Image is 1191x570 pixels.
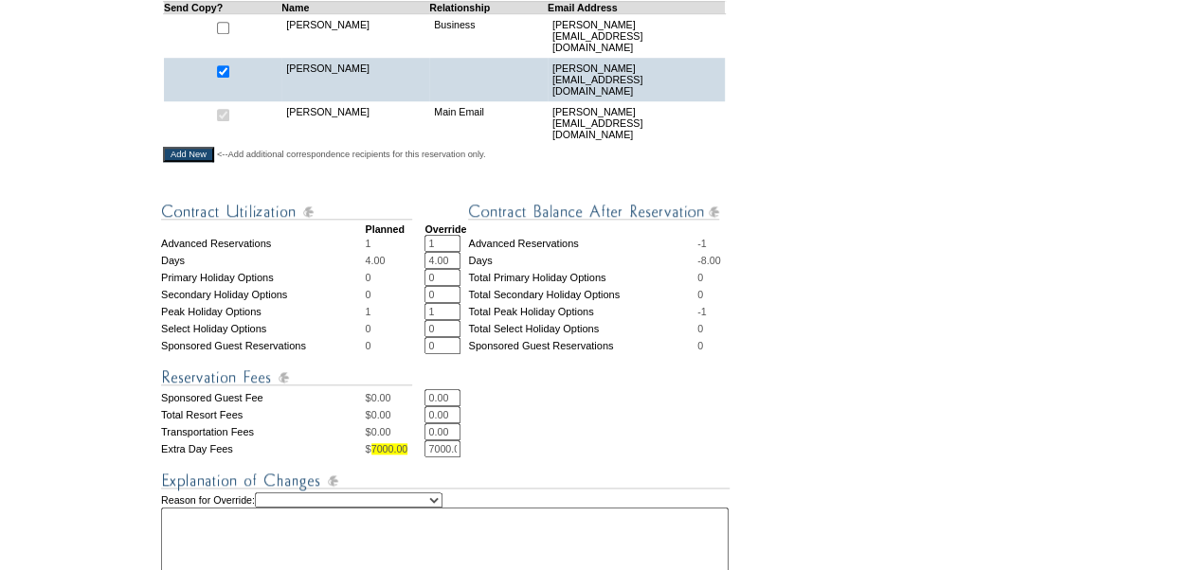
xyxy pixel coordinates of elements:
[281,1,429,13] td: Name
[468,337,697,354] td: Sponsored Guest Reservations
[161,337,365,354] td: Sponsored Guest Reservations
[161,423,365,440] td: Transportation Fees
[163,147,214,162] input: Add New
[365,340,370,351] span: 0
[365,323,370,334] span: 0
[161,365,412,389] img: Reservation Fees
[281,13,429,58] td: [PERSON_NAME]
[468,303,697,320] td: Total Peak Holiday Options
[365,306,370,317] span: 1
[365,289,370,300] span: 0
[161,320,365,337] td: Select Holiday Options
[697,255,720,266] span: -8.00
[365,440,424,457] td: $
[161,406,365,423] td: Total Resort Fees
[429,101,548,145] td: Main Email
[161,389,365,406] td: Sponsored Guest Fee
[365,406,424,423] td: $
[164,1,282,13] td: Send Copy?
[697,272,703,283] span: 0
[468,320,697,337] td: Total Select Holiday Options
[548,13,725,58] td: [PERSON_NAME][EMAIL_ADDRESS][DOMAIN_NAME]
[371,392,391,403] span: 0.00
[697,306,706,317] span: -1
[365,238,370,249] span: 1
[468,286,697,303] td: Total Secondary Holiday Options
[365,223,404,235] strong: Planned
[281,58,429,101] td: [PERSON_NAME]
[371,426,391,437] span: 0.00
[371,409,391,420] span: 0.00
[365,389,424,406] td: $
[697,340,703,351] span: 0
[548,101,725,145] td: [PERSON_NAME][EMAIL_ADDRESS][DOMAIN_NAME]
[217,149,486,160] span: <--Add additional correspondence recipients for this reservation only.
[697,238,706,249] span: -1
[161,252,365,269] td: Days
[365,423,424,440] td: $
[468,235,697,252] td: Advanced Reservations
[161,303,365,320] td: Peak Holiday Options
[371,443,408,454] span: 7000.00
[161,200,412,223] img: Contract Utilization
[697,289,703,300] span: 0
[161,235,365,252] td: Advanced Reservations
[161,269,365,286] td: Primary Holiday Options
[424,223,466,235] strong: Override
[429,13,548,58] td: Business
[365,255,385,266] span: 4.00
[468,200,719,223] img: Contract Balance After Reservation
[468,252,697,269] td: Days
[161,286,365,303] td: Secondary Holiday Options
[281,101,429,145] td: [PERSON_NAME]
[161,440,365,457] td: Extra Day Fees
[429,1,548,13] td: Relationship
[548,58,725,101] td: [PERSON_NAME][EMAIL_ADDRESS][DOMAIN_NAME]
[468,269,697,286] td: Total Primary Holiday Options
[161,469,730,492] img: Explanation of Changes
[548,1,725,13] td: Email Address
[697,323,703,334] span: 0
[365,272,370,283] span: 0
